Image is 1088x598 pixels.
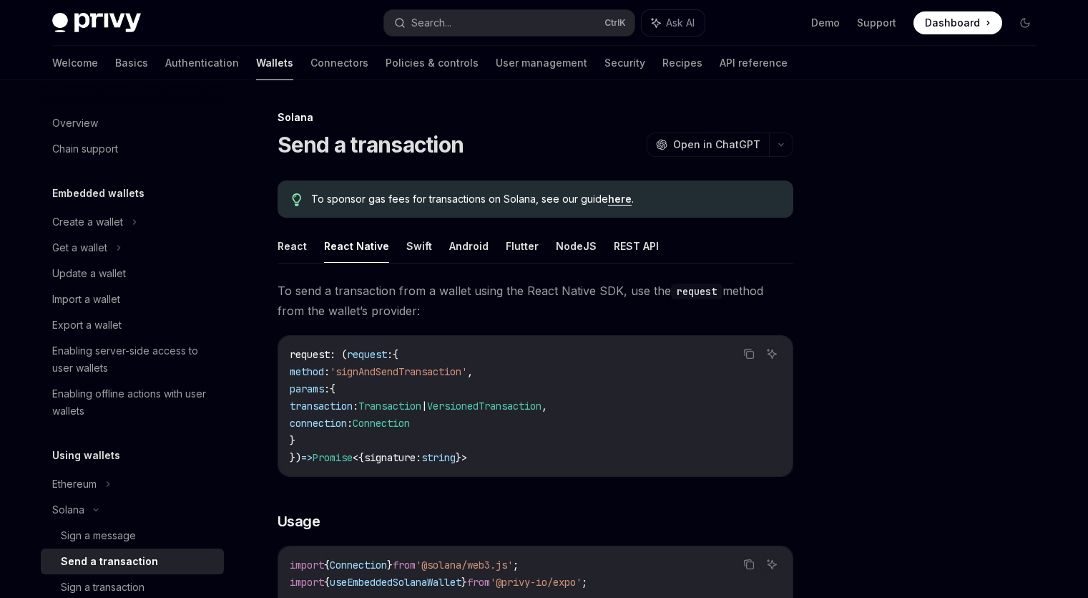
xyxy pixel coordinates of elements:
code: request [671,284,722,299]
span: Promise [313,451,353,464]
a: Import a wallet [41,286,224,312]
button: Copy the contents from the code block [740,555,758,574]
span: => [301,451,313,464]
a: Demo [811,16,840,30]
span: { [330,382,335,395]
span: '@solana/web3.js' [416,559,513,572]
button: Ask AI [642,10,705,36]
span: { [358,451,364,464]
span: import [290,576,324,589]
span: from [467,576,490,589]
a: Connectors [310,46,368,80]
span: params [290,382,324,395]
button: Flutter [506,229,539,263]
span: '@privy-io/expo' [490,576,582,589]
span: Dashboard [925,16,980,30]
a: Overview [41,110,224,136]
button: React [278,229,307,263]
button: Copy the contents from the code block [740,344,758,363]
span: request [347,348,387,361]
span: } [461,576,467,589]
span: { [324,576,330,589]
span: string [421,451,456,464]
svg: Tip [292,193,302,206]
a: User management [496,46,587,80]
span: transaction [290,400,353,413]
span: : [387,348,393,361]
a: here [608,193,632,206]
div: Solana [52,501,84,519]
span: ; [513,559,519,572]
button: Ask AI [763,344,781,363]
span: < [353,451,358,464]
span: import [290,559,324,572]
span: Connection [353,417,410,430]
span: connection [290,417,347,430]
span: : [353,400,358,413]
a: Policies & controls [386,46,479,80]
div: Enabling server-side access to user wallets [52,342,215,377]
button: Ask AI [763,555,781,574]
span: ; [582,576,587,589]
a: Support [857,16,896,30]
div: Enabling offline actions with user wallets [52,385,215,420]
span: To send a transaction from a wallet using the React Native SDK, use the method from the wallet’s ... [278,281,793,321]
button: Open in ChatGPT [647,132,769,157]
div: Search... [411,14,451,32]
a: Authentication [165,46,239,80]
span: : [324,365,330,378]
span: Usage [278,511,320,531]
span: | [421,400,427,413]
div: Chain support [52,140,118,158]
button: Toggle dark mode [1014,11,1036,34]
a: Sign a message [41,523,224,549]
img: dark logo [52,13,141,33]
h1: Send a transaction [278,132,464,158]
div: Overview [52,115,98,132]
a: Recipes [662,46,702,80]
span: } [456,451,461,464]
a: Update a wallet [41,261,224,286]
a: Basics [115,46,148,80]
div: Sign a transaction [61,579,144,596]
a: Welcome [52,46,98,80]
div: Import a wallet [52,291,120,308]
a: Send a transaction [41,549,224,574]
span: : [416,451,421,464]
span: Connection [330,559,387,572]
a: API reference [720,46,788,80]
span: , [467,365,473,378]
span: Transaction [358,400,421,413]
h5: Using wallets [52,447,120,464]
span: }) [290,451,301,464]
button: REST API [614,229,659,263]
span: from [393,559,416,572]
span: method [290,365,324,378]
span: signature [364,451,416,464]
div: Create a wallet [52,213,123,231]
div: Sign a message [61,527,136,544]
span: : [324,382,330,395]
button: Swift [406,229,432,263]
button: NodeJS [556,229,597,263]
button: Search...CtrlK [384,10,634,36]
span: Ctrl K [604,17,626,29]
div: Export a wallet [52,317,122,334]
span: request [290,348,330,361]
a: Security [604,46,645,80]
span: , [541,400,547,413]
button: React Native [324,229,389,263]
button: Android [449,229,489,263]
span: VersionedTransaction [427,400,541,413]
a: Chain support [41,136,224,162]
span: Ask AI [666,16,695,30]
span: { [324,559,330,572]
span: To sponsor gas fees for transactions on Solana, see our guide . [311,192,778,206]
span: : [347,417,353,430]
h5: Embedded wallets [52,185,144,202]
span: { [393,348,398,361]
a: Export a wallet [41,312,224,338]
div: Send a transaction [61,553,158,570]
span: } [387,559,393,572]
span: useEmbeddedSolanaWallet [330,576,461,589]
